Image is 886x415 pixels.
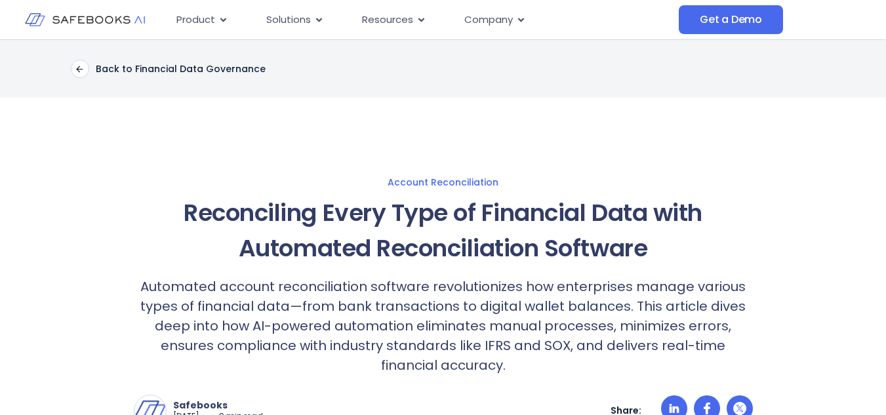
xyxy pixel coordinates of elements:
[166,7,679,33] nav: Menu
[71,60,266,78] a: Back to Financial Data Governance
[166,7,679,33] div: Menu Toggle
[679,5,783,34] a: Get a Demo
[134,277,753,375] p: Automated account reconciliation software revolutionizes how enterprises manage various types of ...
[266,12,311,28] span: Solutions
[362,12,413,28] span: Resources
[13,176,873,188] a: Account Reconciliation
[176,12,215,28] span: Product
[96,63,266,75] p: Back to Financial Data Governance
[464,12,513,28] span: Company
[700,13,762,26] span: Get a Demo
[173,399,263,411] p: Safebooks
[134,195,753,266] h1: Reconciling Every Type of Financial Data with Automated Reconciliation Software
